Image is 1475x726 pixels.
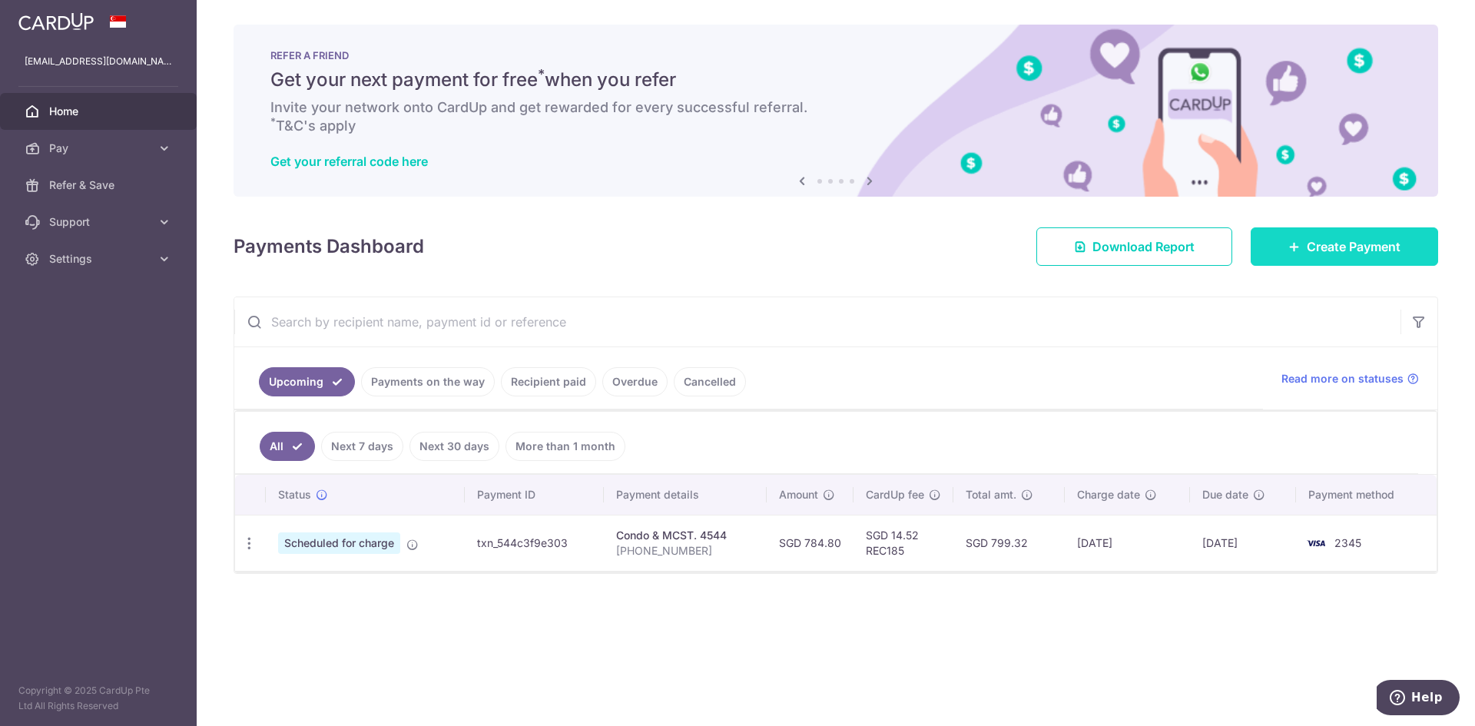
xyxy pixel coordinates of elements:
[854,515,953,571] td: SGD 14.52 REC185
[1301,534,1331,552] img: Bank Card
[25,54,172,69] p: [EMAIL_ADDRESS][DOMAIN_NAME]
[1296,475,1437,515] th: Payment method
[270,68,1401,92] h5: Get your next payment for free when you refer
[1065,515,1191,571] td: [DATE]
[234,25,1438,197] img: RAF banner
[1377,680,1460,718] iframe: Opens a widget where you can find more information
[1281,371,1404,386] span: Read more on statuses
[49,141,151,156] span: Pay
[321,432,403,461] a: Next 7 days
[966,487,1016,502] span: Total amt.
[234,233,424,260] h4: Payments Dashboard
[602,367,668,396] a: Overdue
[278,487,311,502] span: Status
[501,367,596,396] a: Recipient paid
[767,515,854,571] td: SGD 784.80
[953,515,1065,571] td: SGD 799.32
[270,98,1401,135] h6: Invite your network onto CardUp and get rewarded for every successful referral. T&C's apply
[260,432,315,461] a: All
[779,487,818,502] span: Amount
[866,487,924,502] span: CardUp fee
[674,367,746,396] a: Cancelled
[270,49,1401,61] p: REFER A FRIEND
[18,12,94,31] img: CardUp
[49,251,151,267] span: Settings
[1036,227,1232,266] a: Download Report
[1092,237,1195,256] span: Download Report
[1077,487,1140,502] span: Charge date
[278,532,400,554] span: Scheduled for charge
[1190,515,1295,571] td: [DATE]
[49,214,151,230] span: Support
[1307,237,1400,256] span: Create Payment
[49,104,151,119] span: Home
[1334,536,1361,549] span: 2345
[604,475,767,515] th: Payment details
[465,475,604,515] th: Payment ID
[1202,487,1248,502] span: Due date
[616,543,754,559] p: [PHONE_NUMBER]
[234,297,1400,346] input: Search by recipient name, payment id or reference
[1281,371,1419,386] a: Read more on statuses
[465,515,604,571] td: txn_544c3f9e303
[361,367,495,396] a: Payments on the way
[1251,227,1438,266] a: Create Payment
[270,154,428,169] a: Get your referral code here
[49,177,151,193] span: Refer & Save
[505,432,625,461] a: More than 1 month
[409,432,499,461] a: Next 30 days
[259,367,355,396] a: Upcoming
[616,528,754,543] div: Condo & MCST. 4544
